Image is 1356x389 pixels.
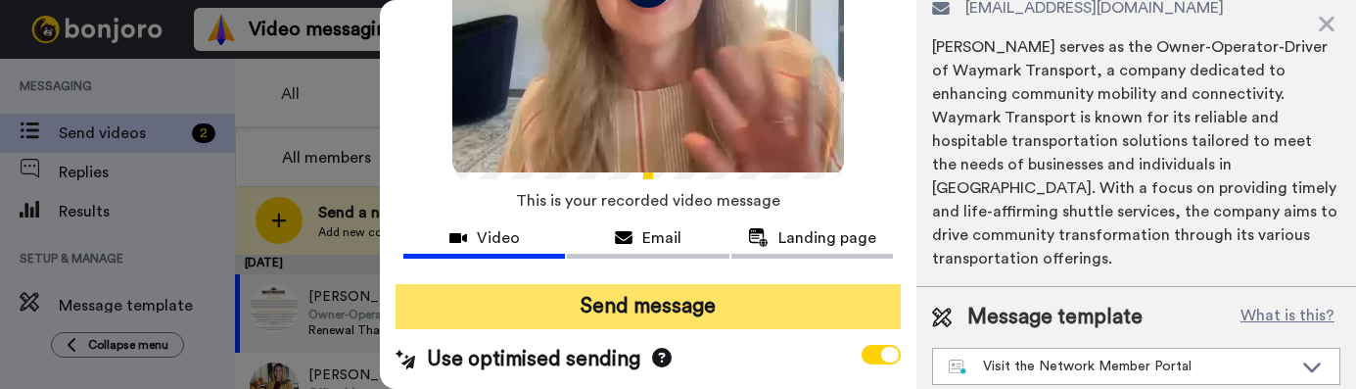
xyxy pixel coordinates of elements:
[427,345,640,374] span: Use optimised sending
[396,284,901,329] button: Send message
[932,35,1340,270] div: [PERSON_NAME] serves as the Owner-Operator-Driver of Waymark Transport, a company dedicated to en...
[967,303,1143,332] span: Message template
[642,226,681,250] span: Email
[949,357,1292,376] div: Visit the Network Member Portal
[1235,303,1340,332] button: What is this?
[516,179,780,222] span: This is your recorded video message
[477,226,520,250] span: Video
[778,226,876,250] span: Landing page
[949,360,967,375] img: nextgen-template.svg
